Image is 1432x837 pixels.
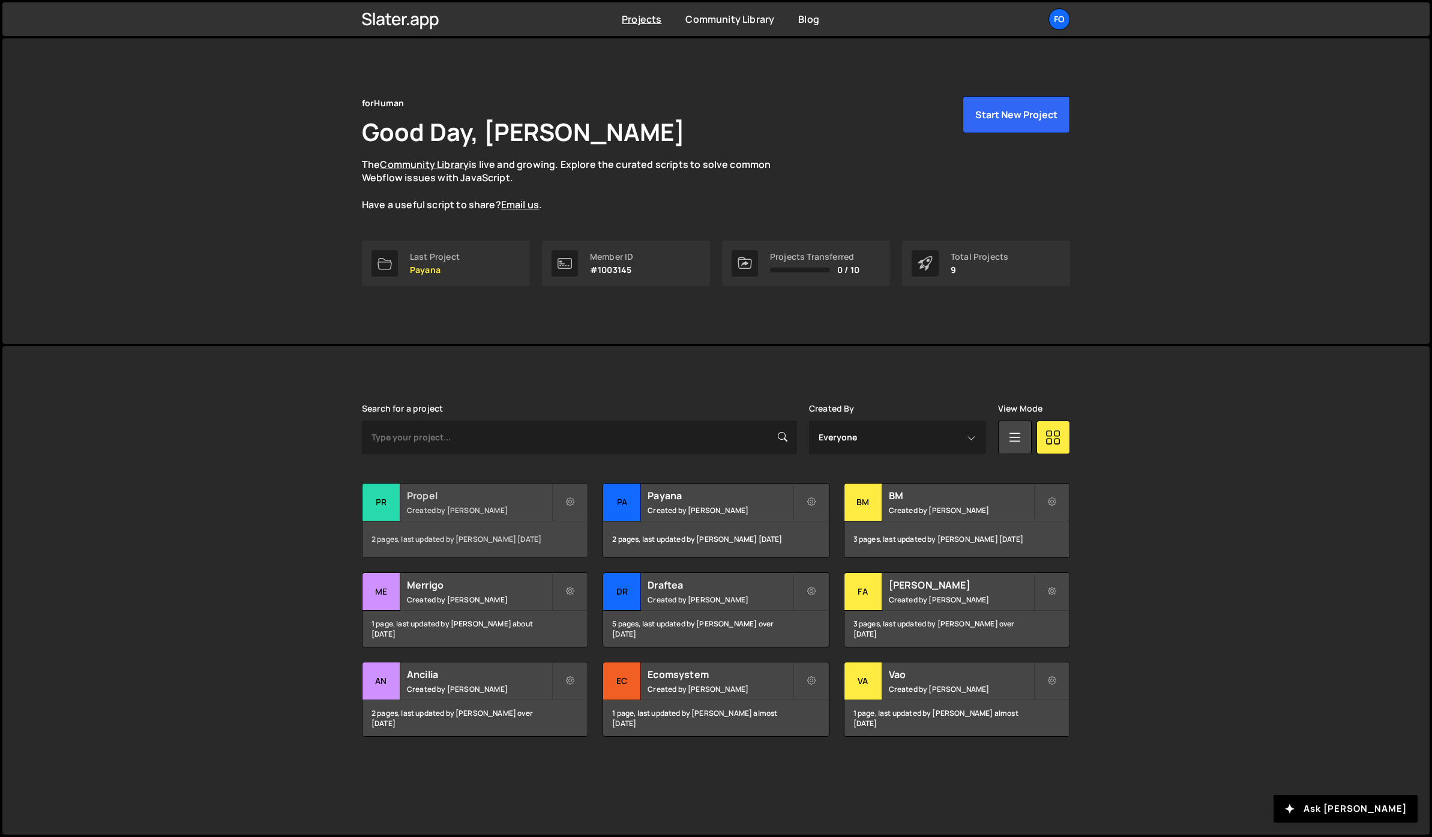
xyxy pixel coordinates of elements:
[363,521,588,557] div: 2 pages, last updated by [PERSON_NAME] [DATE]
[362,115,685,148] h1: Good Day, [PERSON_NAME]
[410,265,460,275] p: Payana
[363,662,400,700] div: An
[622,13,661,26] a: Projects
[844,521,1069,557] div: 3 pages, last updated by [PERSON_NAME] [DATE]
[889,684,1033,694] small: Created by [PERSON_NAME]
[363,611,588,647] div: 1 page, last updated by [PERSON_NAME] about [DATE]
[362,241,530,286] a: Last Project Payana
[844,483,1070,558] a: BM BM Created by [PERSON_NAME] 3 pages, last updated by [PERSON_NAME] [DATE]
[798,13,819,26] a: Blog
[889,505,1033,515] small: Created by [PERSON_NAME]
[603,572,829,647] a: Dr Draftea Created by [PERSON_NAME] 5 pages, last updated by [PERSON_NAME] over [DATE]
[603,484,641,521] div: Pa
[844,662,1070,737] a: Va Vao Created by [PERSON_NAME] 1 page, last updated by [PERSON_NAME] almost [DATE]
[648,684,792,694] small: Created by [PERSON_NAME]
[362,96,404,110] div: forHuman
[1048,8,1070,30] a: fo
[809,404,855,413] label: Created By
[363,484,400,521] div: Pr
[603,573,641,611] div: Dr
[362,483,588,558] a: Pr Propel Created by [PERSON_NAME] 2 pages, last updated by [PERSON_NAME] [DATE]
[844,611,1069,647] div: 3 pages, last updated by [PERSON_NAME] over [DATE]
[603,700,828,736] div: 1 page, last updated by [PERSON_NAME] almost [DATE]
[685,13,774,26] a: Community Library
[362,662,588,737] a: An Ancilia Created by [PERSON_NAME] 2 pages, last updated by [PERSON_NAME] over [DATE]
[362,404,443,413] label: Search for a project
[648,578,792,592] h2: Draftea
[648,668,792,681] h2: Ecomsystem
[407,489,552,502] h2: Propel
[844,700,1069,736] div: 1 page, last updated by [PERSON_NAME] almost [DATE]
[590,252,633,262] div: Member ID
[844,573,882,611] div: Fa
[844,572,1070,647] a: Fa [PERSON_NAME] Created by [PERSON_NAME] 3 pages, last updated by [PERSON_NAME] over [DATE]
[963,96,1070,133] button: Start New Project
[362,421,797,454] input: Type your project...
[362,572,588,647] a: Me Merrigo Created by [PERSON_NAME] 1 page, last updated by [PERSON_NAME] about [DATE]
[603,521,828,557] div: 2 pages, last updated by [PERSON_NAME] [DATE]
[407,595,552,605] small: Created by [PERSON_NAME]
[889,489,1033,502] h2: BM
[603,662,641,700] div: Ec
[844,484,882,521] div: BM
[363,700,588,736] div: 2 pages, last updated by [PERSON_NAME] over [DATE]
[889,595,1033,605] small: Created by [PERSON_NAME]
[590,265,633,275] p: #1003145
[362,158,794,212] p: The is live and growing. Explore the curated scripts to solve common Webflow issues with JavaScri...
[648,505,792,515] small: Created by [PERSON_NAME]
[603,662,829,737] a: Ec Ecomsystem Created by [PERSON_NAME] 1 page, last updated by [PERSON_NAME] almost [DATE]
[1274,795,1418,823] button: Ask [PERSON_NAME]
[603,483,829,558] a: Pa Payana Created by [PERSON_NAME] 2 pages, last updated by [PERSON_NAME] [DATE]
[889,578,1033,592] h2: [PERSON_NAME]
[844,662,882,700] div: Va
[410,252,460,262] div: Last Project
[951,252,1008,262] div: Total Projects
[407,578,552,592] h2: Merrigo
[889,668,1033,681] h2: Vao
[648,489,792,502] h2: Payana
[837,265,859,275] span: 0 / 10
[407,684,552,694] small: Created by [PERSON_NAME]
[648,595,792,605] small: Created by [PERSON_NAME]
[407,505,552,515] small: Created by [PERSON_NAME]
[998,404,1042,413] label: View Mode
[501,198,539,211] a: Email us
[603,611,828,647] div: 5 pages, last updated by [PERSON_NAME] over [DATE]
[770,252,859,262] div: Projects Transferred
[380,158,469,171] a: Community Library
[951,265,1008,275] p: 9
[407,668,552,681] h2: Ancilia
[363,573,400,611] div: Me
